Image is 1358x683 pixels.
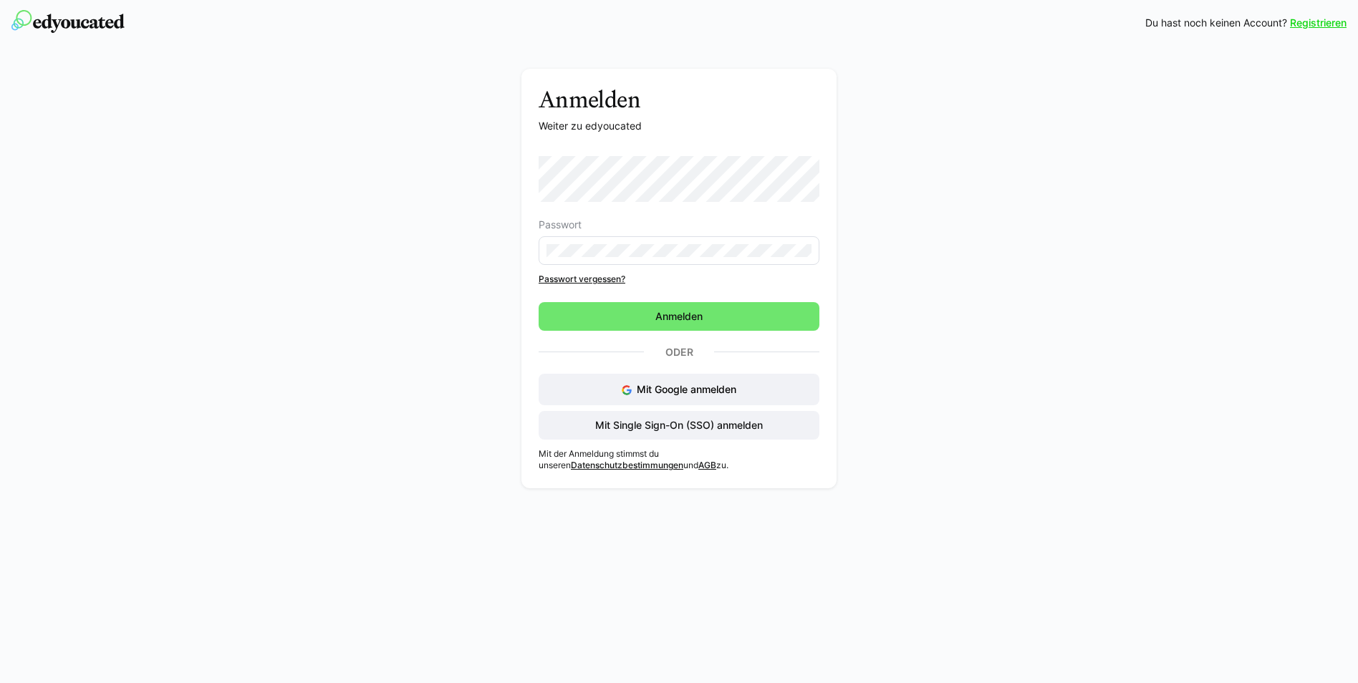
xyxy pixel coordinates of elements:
span: Mit Single Sign-On (SSO) anmelden [593,418,765,432]
span: Du hast noch keinen Account? [1145,16,1287,30]
a: Passwort vergessen? [539,273,819,285]
button: Anmelden [539,302,819,331]
h3: Anmelden [539,86,819,113]
span: Anmelden [653,309,705,324]
p: Oder [644,342,714,362]
a: AGB [698,460,716,470]
a: Registrieren [1290,16,1347,30]
p: Weiter zu edyoucated [539,119,819,133]
span: Passwort [539,219,582,231]
button: Mit Single Sign-On (SSO) anmelden [539,411,819,440]
button: Mit Google anmelden [539,374,819,405]
p: Mit der Anmeldung stimmst du unseren und zu. [539,448,819,471]
img: edyoucated [11,10,125,33]
span: Mit Google anmelden [637,383,736,395]
a: Datenschutzbestimmungen [571,460,683,470]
